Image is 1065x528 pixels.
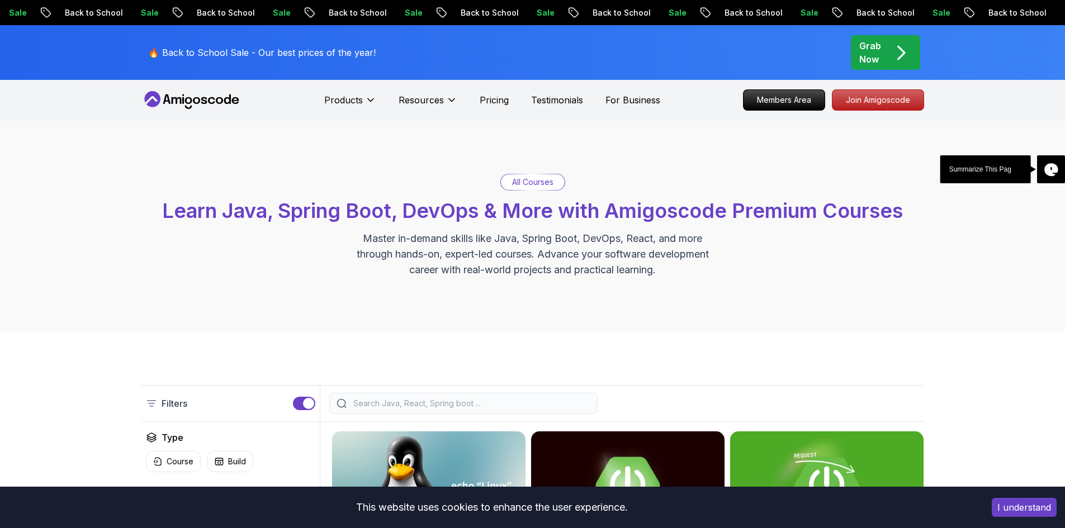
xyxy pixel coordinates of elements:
a: Testimonials [531,93,583,107]
p: Build [228,456,246,467]
a: Members Area [743,89,825,111]
p: Back to School [170,7,246,18]
p: Sale [114,7,150,18]
p: Back to School [962,7,1038,18]
p: Sale [906,7,941,18]
a: Pricing [480,93,509,107]
button: Course [146,451,201,472]
p: Resources [399,93,444,107]
p: Sale [642,7,678,18]
a: Join Amigoscode [832,89,924,111]
p: All Courses [512,177,553,188]
p: 🔥 Back to School Sale - Our best prices of the year! [148,46,376,59]
p: Master in-demand skills like Java, Spring Boot, DevOps, React, and more through hands-on, expert-... [345,231,721,278]
p: Sale [774,7,810,18]
p: Back to School [434,7,510,18]
button: Build [207,451,253,472]
button: Products [324,93,376,116]
button: Resources [399,93,457,116]
p: Back to School [38,7,114,18]
p: Grab Now [859,39,881,66]
p: Sale [246,7,282,18]
p: Back to School [698,7,774,18]
p: Filters [162,397,187,410]
span: Learn Java, Spring Boot, DevOps & More with Amigoscode Premium Courses [162,198,903,223]
p: Sale [378,7,414,18]
a: For Business [605,93,660,107]
p: Back to School [566,7,642,18]
p: Join Amigoscode [832,90,924,110]
button: Accept cookies [992,498,1057,517]
p: Products [324,93,363,107]
p: Back to School [302,7,378,18]
div: This website uses cookies to enhance the user experience. [8,495,975,520]
h2: Type [162,431,183,444]
p: Members Area [744,90,825,110]
p: Back to School [830,7,906,18]
input: Search Java, React, Spring boot ... [351,398,590,409]
p: Sale [510,7,546,18]
p: Course [167,456,193,467]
